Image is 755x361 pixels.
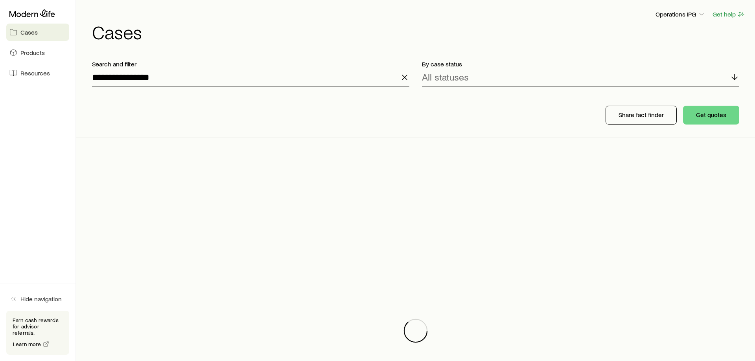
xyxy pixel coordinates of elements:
span: Hide navigation [20,295,62,303]
button: Hide navigation [6,290,69,308]
button: Operations IPG [655,10,706,19]
a: Resources [6,64,69,82]
button: Share fact finder [606,106,677,125]
span: Products [20,49,45,57]
p: Earn cash rewards for advisor referrals. [13,317,63,336]
button: Get help [712,10,746,19]
p: Search and filter [92,60,409,68]
h1: Cases [92,22,746,41]
p: By case status [422,60,739,68]
p: Share fact finder [619,111,664,119]
button: Get quotes [683,106,739,125]
span: Resources [20,69,50,77]
a: Products [6,44,69,61]
p: Operations IPG [656,10,705,18]
p: All statuses [422,71,469,82]
span: Cases [20,28,38,36]
span: Learn more [13,341,41,347]
a: Cases [6,24,69,41]
div: Earn cash rewards for advisor referrals.Learn more [6,311,69,355]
